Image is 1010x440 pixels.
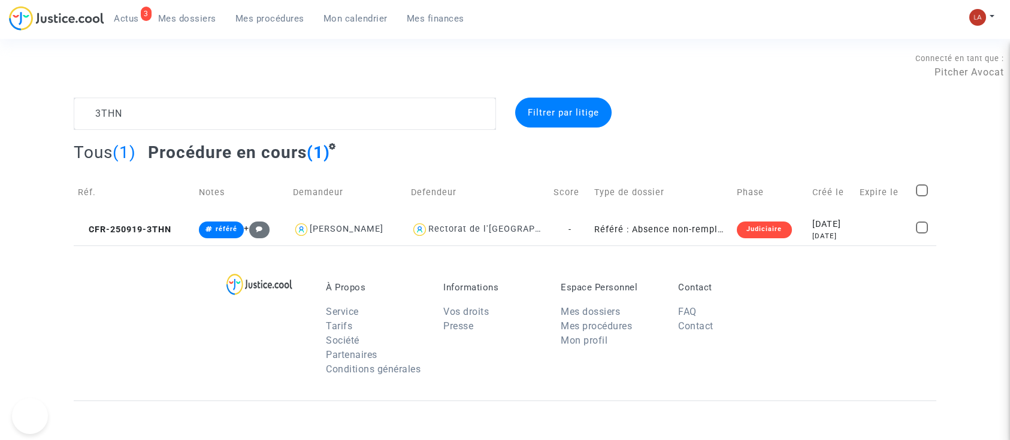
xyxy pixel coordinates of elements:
div: [PERSON_NAME] [310,224,383,234]
a: Service [326,306,359,317]
a: Presse [443,320,473,332]
a: FAQ [678,306,697,317]
span: Mon calendrier [323,13,388,24]
td: Phase [733,171,808,214]
img: icon-user.svg [411,221,428,238]
span: Mes dossiers [158,13,216,24]
span: Mes procédures [235,13,304,24]
td: Expire le [855,171,912,214]
p: Espace Personnel [561,282,660,293]
td: Créé le [808,171,856,214]
a: Mes dossiers [149,10,226,28]
div: Rectorat de l'[GEOGRAPHIC_DATA] [428,224,581,234]
a: Mon profil [561,335,607,346]
td: Defendeur [407,171,549,214]
td: Notes [195,171,288,214]
span: Connecté en tant que : [915,54,1004,63]
a: Mes procédures [226,10,314,28]
a: Partenaires [326,349,377,360]
p: Contact [678,282,778,293]
span: Procédure en cours [148,142,307,162]
div: [DATE] [812,231,852,241]
span: + [244,223,270,233]
span: - [568,224,571,235]
img: 3f9b7d9779f7b0ffc2b90d026f0682a9 [969,9,986,26]
span: (1) [307,142,330,162]
span: (1) [113,142,136,162]
p: Informations [443,282,543,293]
td: Type de dossier [590,171,733,214]
img: icon-user.svg [293,221,310,238]
td: Réf. [74,171,195,214]
a: Vos droits [443,306,489,317]
span: CFR-250919-3THN [78,224,171,235]
img: jc-logo.svg [9,6,104,31]
td: Référé : Absence non-remplacée de professeur depuis plus de 15 jours [590,214,733,245]
p: À Propos [326,282,425,293]
a: Mes dossiers [561,306,620,317]
td: Score [549,171,590,214]
div: 3 [141,7,152,21]
a: Tarifs [326,320,352,332]
td: Demandeur [289,171,407,214]
a: 3Actus [104,10,149,28]
iframe: Help Scout Beacon - Open [12,398,48,434]
a: Mes finances [397,10,474,28]
img: logo-lg.svg [226,274,293,295]
a: Mon calendrier [314,10,397,28]
a: Mes procédures [561,320,632,332]
a: Société [326,335,359,346]
a: Contact [678,320,713,332]
span: Filtrer par litige [528,107,599,118]
span: Actus [114,13,139,24]
span: Mes finances [407,13,464,24]
a: Conditions générales [326,363,421,375]
span: Tous [74,142,113,162]
div: Judiciaire [737,221,791,238]
span: référé [216,225,237,233]
div: [DATE] [812,218,852,231]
